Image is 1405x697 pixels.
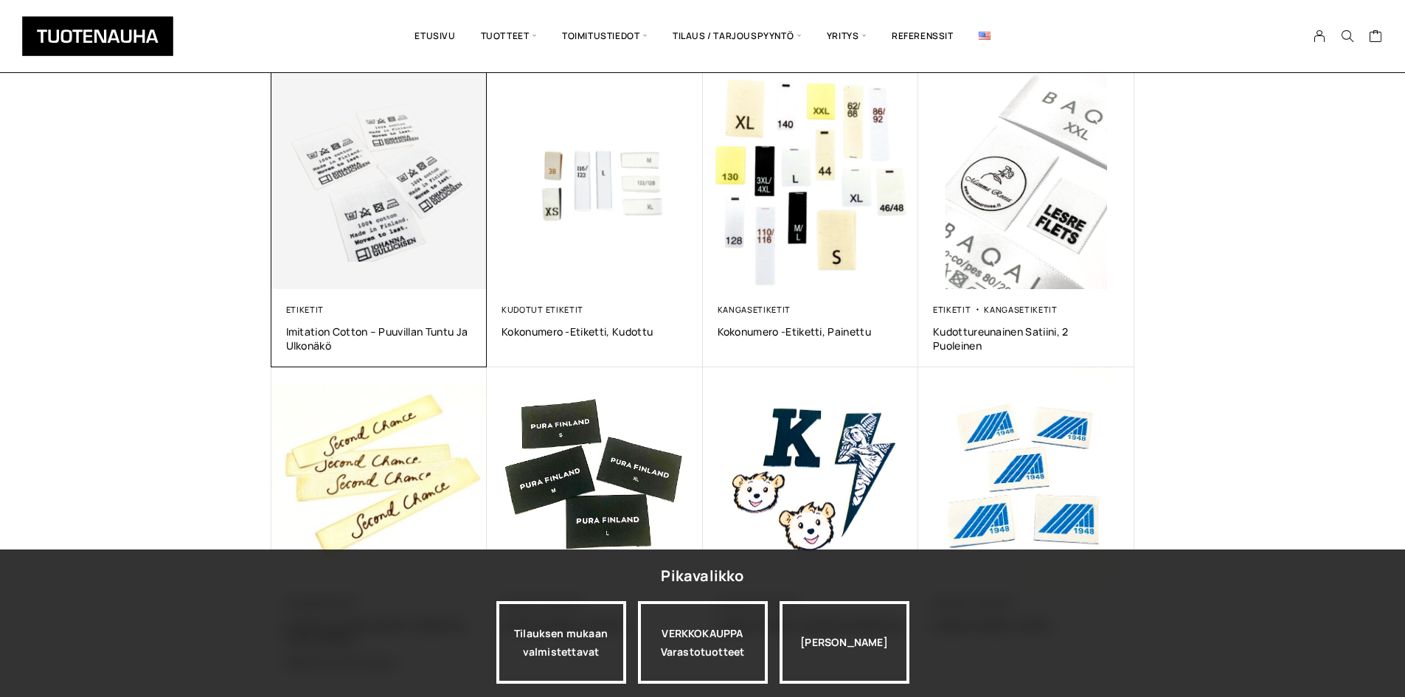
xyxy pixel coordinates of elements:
a: Etiketit [286,304,325,315]
a: VERKKOKAUPPAVarastotuotteet [638,601,768,684]
span: Tilaus / Tarjouspyyntö [660,11,814,61]
a: Referenssit [879,11,966,61]
img: Tuotenauha Oy [22,16,173,56]
a: Kangasetiketit [984,304,1058,315]
span: Toimitustiedot [549,11,660,61]
a: Kudottureunainen satiini, 2 puoleinen [933,325,1120,353]
a: Etiketit [933,304,971,315]
span: Yritys [814,11,879,61]
a: Cart [1369,29,1383,46]
a: Etusivu [402,11,468,61]
a: Tilauksen mukaan valmistettavat [496,601,626,684]
img: English [979,32,991,40]
a: Kokonumero -etiketti, Kudottu [502,325,688,339]
div: Pikavalikko [661,563,743,589]
div: [PERSON_NAME] [780,601,909,684]
a: Imitation Cotton – puuvillan tuntu ja ulkonäkö [286,325,473,353]
a: Kudotut etiketit [502,304,583,315]
div: VERKKOKAUPPA Varastotuotteet [638,601,768,684]
button: Search [1333,30,1361,43]
a: Kangasetiketit [718,304,791,315]
a: Kokonumero -etiketti, Painettu [718,325,904,339]
a: My Account [1305,30,1334,43]
span: Tuotteet [468,11,549,61]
